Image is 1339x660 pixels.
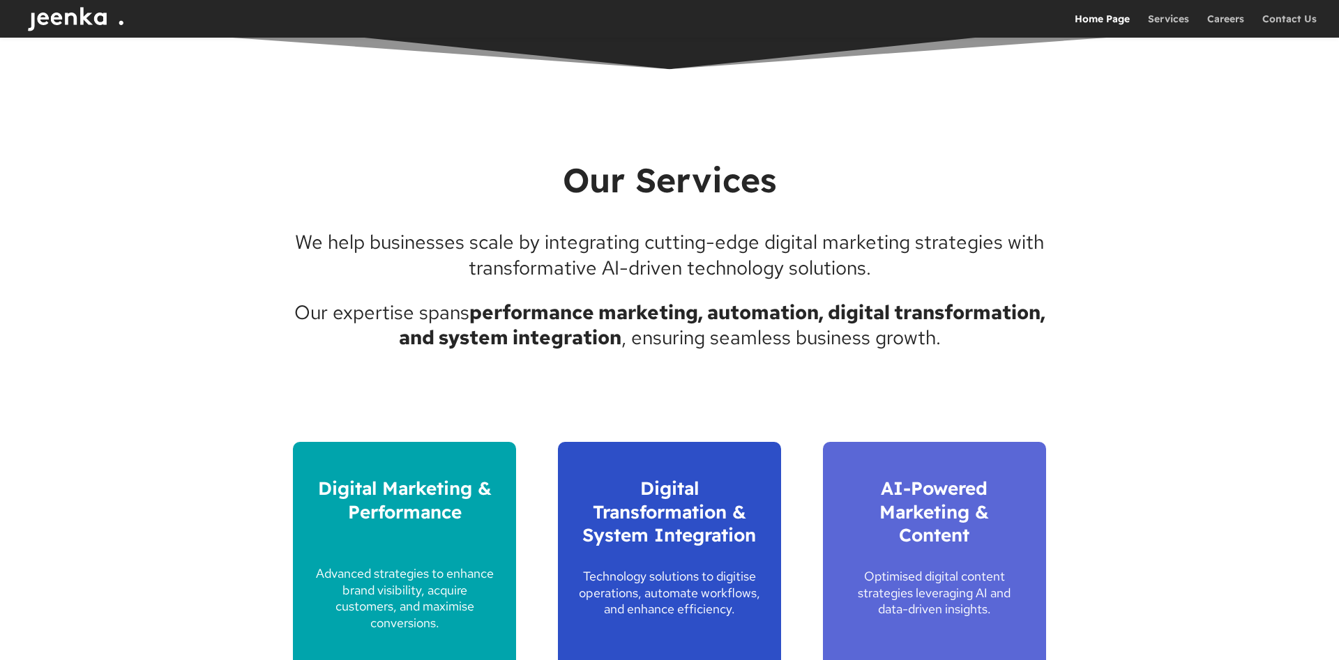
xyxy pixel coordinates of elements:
[582,477,756,547] span: Digital Transformation & System Integration
[399,299,1045,351] strong: performance marketing, automation, digital transformation, and system integration
[1207,14,1244,38] a: Careers
[318,477,492,523] span: Digital Marketing & Performance
[293,158,1046,208] h2: Our Services
[293,300,1046,351] p: Our expertise spans , ensuring seamless business growth.
[879,477,989,547] span: AI-Powered Marketing & Content
[1148,14,1189,38] a: Services
[1262,14,1317,38] a: Contact Us
[579,568,760,617] p: Technology solutions to digitise operations, automate workflows, and enhance efficiency.
[293,229,1046,300] p: We help businesses scale by integrating cutting-edge digital marketing strategies with transforma...
[314,565,495,631] p: Advanced strategies to enhance brand visibility, acquire customers, and maximise conversions.
[1075,14,1130,38] a: Home Page
[844,568,1025,617] p: Optimised digital content strategies leveraging AI and data-driven insights.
